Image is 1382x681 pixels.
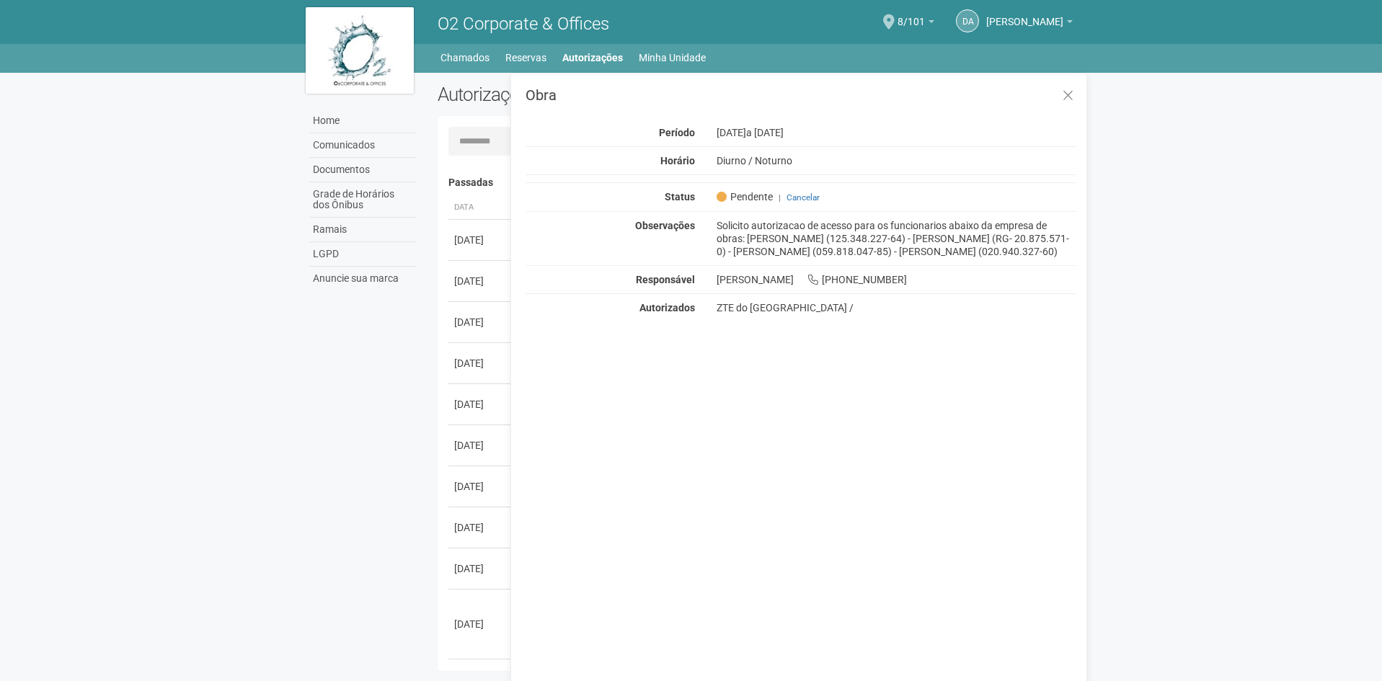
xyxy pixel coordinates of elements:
[438,14,609,34] span: O2 Corporate & Offices
[956,9,979,32] a: DA
[898,18,934,30] a: 8/101
[438,84,746,105] h2: Autorizações
[309,267,416,290] a: Anuncie sua marca
[986,2,1063,27] span: Daniel Andres Soto Lozada
[309,158,416,182] a: Documentos
[454,561,508,576] div: [DATE]
[639,48,706,68] a: Minha Unidade
[448,196,513,220] th: Data
[898,2,925,27] span: 8/101
[787,192,820,202] a: Cancelar
[706,154,1087,167] div: Diurno / Noturno
[986,18,1073,30] a: [PERSON_NAME]
[454,315,508,329] div: [DATE]
[636,274,695,285] strong: Responsável
[454,274,508,288] div: [DATE]
[706,126,1087,139] div: [DATE]
[717,190,773,203] span: Pendente
[562,48,623,68] a: Autorizações
[454,356,508,370] div: [DATE]
[639,302,695,313] strong: Autorizados
[746,127,784,138] span: a [DATE]
[309,218,416,242] a: Ramais
[526,88,1076,102] h3: Obra
[309,109,416,133] a: Home
[779,192,781,202] span: |
[440,48,490,68] a: Chamados
[309,242,416,267] a: LGPD
[706,219,1087,258] div: Solicito autorizacao de acesso para os funcionarios abaixo da empresa de obras: [PERSON_NAME] (12...
[454,617,508,631] div: [DATE]
[660,155,695,166] strong: Horário
[659,127,695,138] strong: Período
[448,177,1066,188] h4: Passadas
[706,273,1087,286] div: [PERSON_NAME] [PHONE_NUMBER]
[309,182,416,218] a: Grade de Horários dos Ônibus
[454,233,508,247] div: [DATE]
[665,191,695,202] strong: Status
[454,397,508,411] div: [DATE]
[454,479,508,494] div: [DATE]
[717,301,1076,314] div: ZTE do [GEOGRAPHIC_DATA] /
[635,220,695,231] strong: Observações
[309,133,416,158] a: Comunicados
[306,7,414,94] img: logo.jpg
[454,438,508,453] div: [DATE]
[505,48,546,68] a: Reservas
[454,520,508,535] div: [DATE]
